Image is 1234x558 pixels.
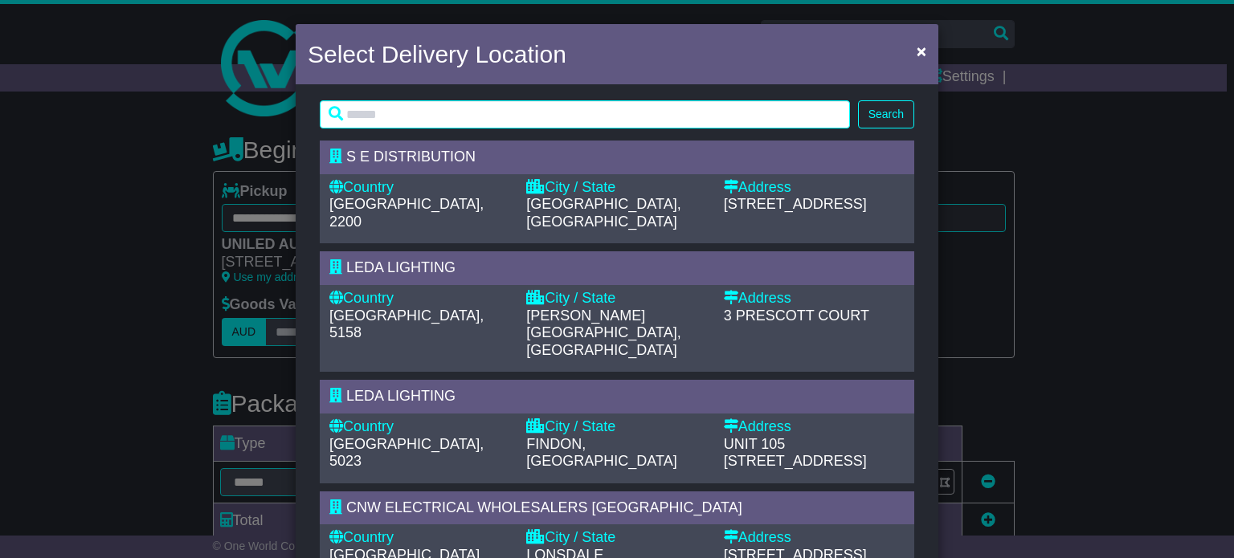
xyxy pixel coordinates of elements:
span: [GEOGRAPHIC_DATA], 5023 [329,436,484,470]
span: [GEOGRAPHIC_DATA], [GEOGRAPHIC_DATA] [526,196,680,230]
div: Address [724,290,905,308]
div: Country [329,290,510,308]
button: Close [909,35,934,67]
button: Search [858,100,914,128]
div: Country [329,179,510,197]
div: City / State [526,529,707,547]
span: FINDON, [GEOGRAPHIC_DATA] [526,436,676,470]
span: S E DISTRIBUTION [346,149,476,165]
span: [GEOGRAPHIC_DATA], 2200 [329,196,484,230]
span: [GEOGRAPHIC_DATA], 5158 [329,308,484,341]
span: UNIT 105 [724,436,786,452]
span: [STREET_ADDRESS] [724,196,867,212]
div: City / State [526,418,707,436]
div: Country [329,529,510,547]
div: Address [724,418,905,436]
span: [STREET_ADDRESS] [724,453,867,469]
h4: Select Delivery Location [308,36,566,72]
div: City / State [526,290,707,308]
span: × [917,42,926,60]
span: LEDA LIGHTING [346,388,456,404]
span: LEDA LIGHTING [346,259,456,275]
div: Address [724,529,905,547]
span: 3 PRESCOTT COURT [724,308,869,324]
div: Address [724,179,905,197]
div: Country [329,418,510,436]
div: City / State [526,179,707,197]
span: [PERSON_NAME][GEOGRAPHIC_DATA], [GEOGRAPHIC_DATA] [526,308,680,358]
span: CNW ELECTRICAL WHOLESALERS [GEOGRAPHIC_DATA] [346,499,742,515]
